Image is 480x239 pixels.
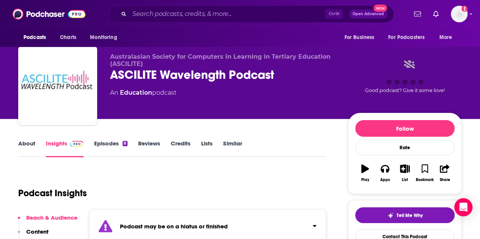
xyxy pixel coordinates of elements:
button: Bookmark [415,159,434,187]
span: For Podcasters [388,32,425,43]
img: tell me why sparkle [387,212,393,219]
span: Charts [60,32,76,43]
button: Share [435,159,455,187]
img: ASCILITE Wavelength Podcast [20,48,96,123]
a: Episodes8 [94,140,127,157]
input: Search podcasts, credits, & more... [129,8,325,20]
div: An podcast [110,88,176,97]
a: Show notifications dropdown [411,8,424,20]
a: Lists [201,140,212,157]
div: Play [361,178,369,182]
button: Reach & Audience [18,214,77,228]
span: Australasian Society for Computers in Learning in Tertiary Education (ASCILITE) [110,53,330,67]
div: Good podcast? Give it some love! [348,53,462,100]
h1: Podcast Insights [18,187,87,199]
div: Apps [380,178,390,182]
span: Podcasts [24,32,46,43]
span: New [373,5,387,12]
div: List [402,178,408,182]
span: Open Advanced [353,12,384,16]
button: List [395,159,415,187]
span: Tell Me Why [397,212,423,219]
a: Reviews [138,140,160,157]
button: Show profile menu [451,6,467,22]
span: More [439,32,452,43]
button: open menu [85,30,127,45]
a: InsightsPodchaser Pro [46,140,83,157]
button: Follow [355,120,455,137]
button: tell me why sparkleTell Me Why [355,207,455,223]
div: Bookmark [416,178,434,182]
button: Play [355,159,375,187]
p: Content [26,228,49,235]
button: open menu [434,30,462,45]
button: open menu [339,30,384,45]
div: Open Intercom Messenger [454,198,472,216]
a: Charts [55,30,81,45]
a: Credits [171,140,190,157]
button: open menu [18,30,56,45]
div: Rate [355,140,455,155]
div: Search podcasts, credits, & more... [109,5,394,23]
span: Ctrl K [325,9,343,19]
span: Monitoring [90,32,117,43]
strong: Podcast may be on a hiatus or finished [120,223,228,230]
button: open menu [383,30,436,45]
button: Open AdvancedNew [349,9,387,19]
a: Education [120,89,152,96]
a: Show notifications dropdown [430,8,442,20]
span: Logged in as tyllerbarner [451,6,467,22]
img: Podchaser - Follow, Share and Rate Podcasts [13,7,85,21]
span: For Business [344,32,374,43]
p: Reach & Audience [26,214,77,221]
div: Share [439,178,450,182]
img: Podchaser Pro [70,141,83,147]
div: 8 [123,141,127,146]
button: Apps [375,159,395,187]
a: About [18,140,35,157]
span: Good podcast? Give it some love! [365,87,445,93]
a: Similar [223,140,242,157]
img: User Profile [451,6,467,22]
svg: Add a profile image [461,6,467,12]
